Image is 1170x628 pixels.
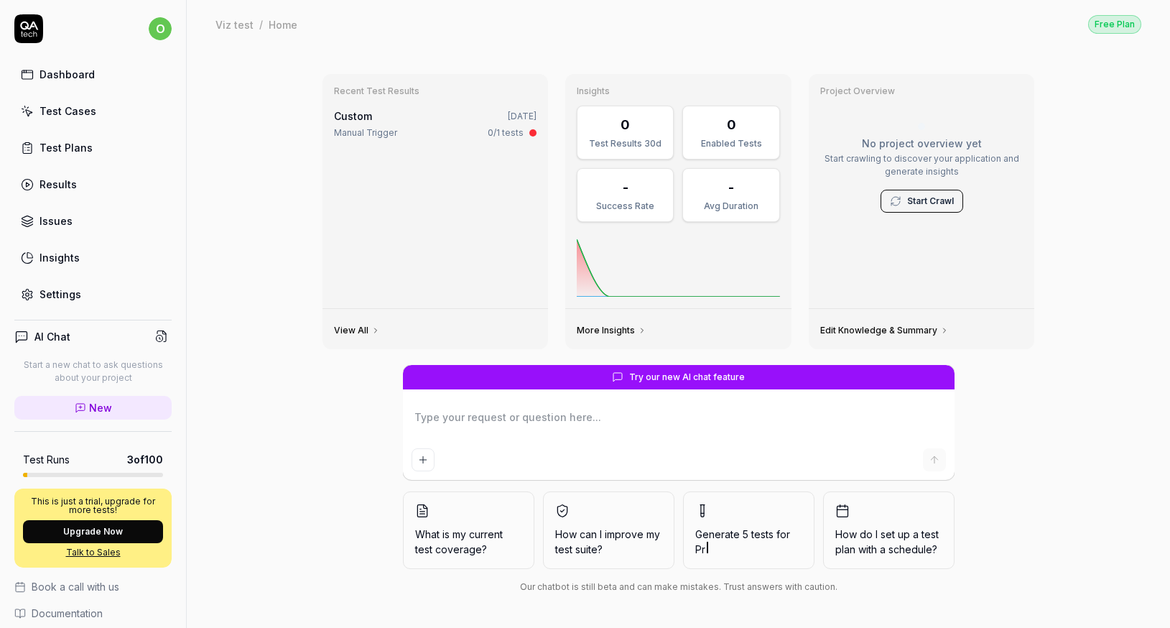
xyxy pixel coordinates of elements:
[555,527,662,557] span: How can I improve my test suite?
[14,207,172,235] a: Issues
[14,134,172,162] a: Test Plans
[586,200,664,213] div: Success Rate
[40,140,93,155] div: Test Plans
[621,115,630,134] div: 0
[89,400,112,415] span: New
[334,110,372,122] span: Custom
[1088,15,1141,34] div: Free Plan
[269,17,297,32] div: Home
[577,325,646,336] a: More Insights
[23,546,163,559] a: Talk to Sales
[331,106,540,142] a: Custom[DATE]Manual Trigger0/1 tests
[149,17,172,40] span: o
[820,325,949,336] a: Edit Knowledge & Summary
[14,359,172,384] p: Start a new chat to ask questions about your project
[695,543,705,555] span: Pr
[403,581,955,594] div: Our chatbot is still beta and can make mistakes. Trust answers with caution.
[14,606,172,621] a: Documentation
[629,371,745,384] span: Try our new AI chat feature
[14,244,172,272] a: Insights
[259,17,263,32] div: /
[508,111,537,121] time: [DATE]
[14,579,172,594] a: Book a call with us
[727,115,736,134] div: 0
[695,527,802,557] span: Generate 5 tests for
[14,280,172,308] a: Settings
[820,136,1023,151] p: No project overview yet
[412,448,435,471] button: Add attachment
[215,17,254,32] div: Viz test
[728,177,734,197] div: -
[907,195,954,208] a: Start Crawl
[403,491,534,569] button: What is my current test coverage?
[623,177,628,197] div: -
[34,329,70,344] h4: AI Chat
[14,170,172,198] a: Results
[577,86,780,97] h3: Insights
[149,14,172,43] button: o
[40,213,73,228] div: Issues
[820,86,1023,97] h3: Project Overview
[415,527,522,557] span: What is my current test coverage?
[543,491,674,569] button: How can I improve my test suite?
[823,491,955,569] button: How do I set up a test plan with a schedule?
[586,137,664,150] div: Test Results 30d
[23,520,163,543] button: Upgrade Now
[692,200,770,213] div: Avg Duration
[1088,14,1141,34] button: Free Plan
[40,103,96,119] div: Test Cases
[32,579,119,594] span: Book a call with us
[488,126,524,139] div: 0/1 tests
[14,60,172,88] a: Dashboard
[40,177,77,192] div: Results
[820,152,1023,178] p: Start crawling to discover your application and generate insights
[32,606,103,621] span: Documentation
[40,250,80,265] div: Insights
[835,527,942,557] span: How do I set up a test plan with a schedule?
[127,452,163,467] span: 3 of 100
[40,287,81,302] div: Settings
[14,396,172,420] a: New
[334,126,397,139] div: Manual Trigger
[40,67,95,82] div: Dashboard
[14,97,172,125] a: Test Cases
[334,325,380,336] a: View All
[23,453,70,466] h5: Test Runs
[683,491,814,569] button: Generate 5 tests forPr
[334,86,537,97] h3: Recent Test Results
[692,137,770,150] div: Enabled Tests
[23,497,163,514] p: This is just a trial, upgrade for more tests!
